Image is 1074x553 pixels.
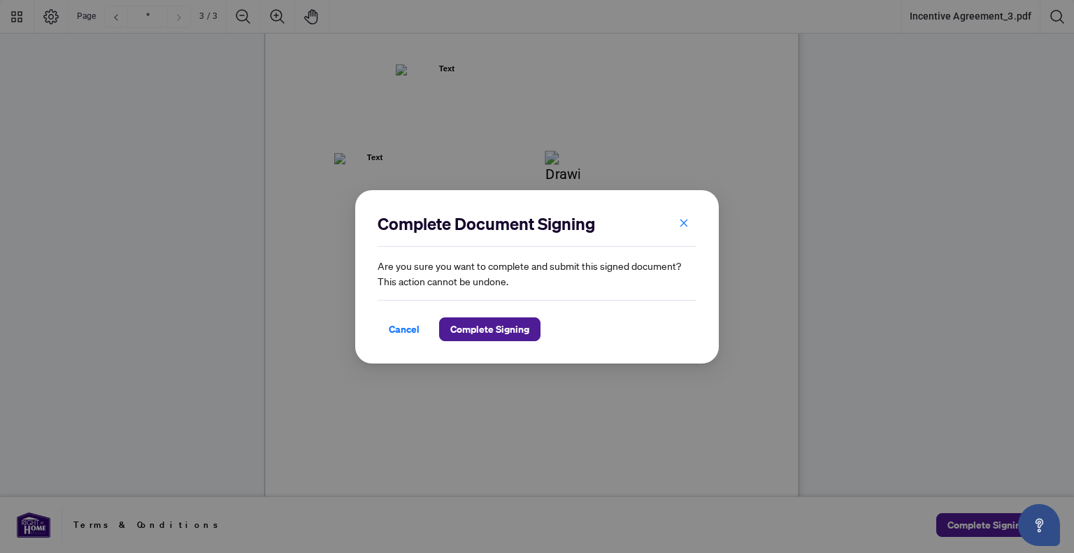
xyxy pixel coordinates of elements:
[378,213,696,235] h2: Complete Document Signing
[450,318,529,340] span: Complete Signing
[378,317,431,341] button: Cancel
[439,317,540,341] button: Complete Signing
[679,217,689,227] span: close
[1018,504,1060,546] button: Open asap
[389,318,420,340] span: Cancel
[378,213,696,341] div: Are you sure you want to complete and submit this signed document? This action cannot be undone.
